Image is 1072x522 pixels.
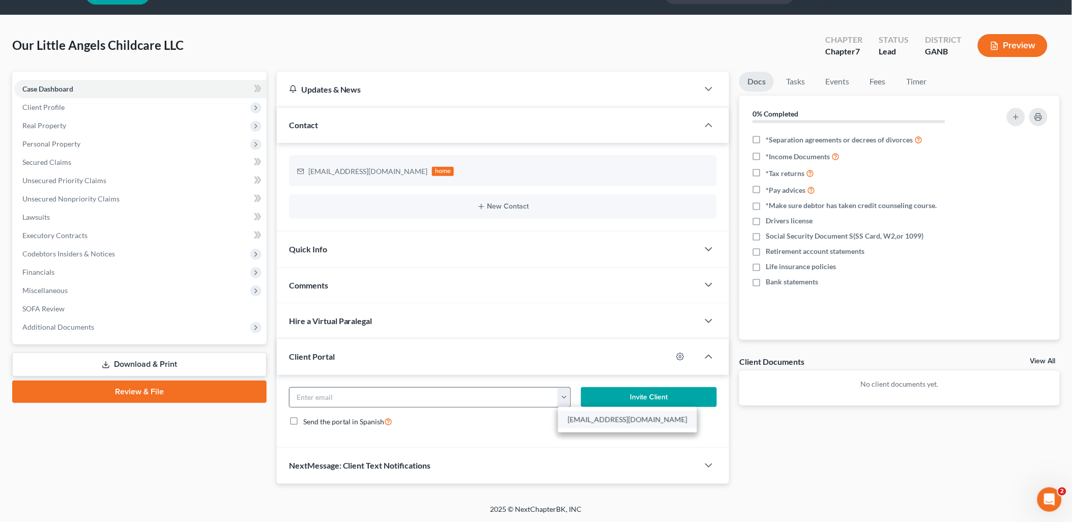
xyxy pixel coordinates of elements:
[558,411,697,428] a: [EMAIL_ADDRESS][DOMAIN_NAME]
[22,286,68,295] span: Miscellaneous
[766,231,923,241] span: Social Security Document S(SS Card, W2,or 1099)
[752,109,798,118] strong: 0% Completed
[766,200,937,211] span: *Make sure debtor has taken credit counseling course.
[1058,487,1066,496] span: 2
[766,262,836,272] span: Life insurance policies
[747,379,1052,389] p: No client documents yet.
[308,166,428,177] div: [EMAIL_ADDRESS][DOMAIN_NAME]
[817,72,857,92] a: Events
[14,208,267,226] a: Lawsuits
[22,268,54,276] span: Financials
[825,46,862,57] div: Chapter
[766,152,830,162] span: *Income Documents
[14,171,267,190] a: Unsecured Priority Claims
[289,84,687,95] div: Updates & News
[22,103,65,111] span: Client Profile
[14,300,267,318] a: SOFA Review
[289,280,328,290] span: Comments
[766,277,818,287] span: Bank statements
[22,139,80,148] span: Personal Property
[1037,487,1062,512] iframe: Intercom live chat
[766,216,813,226] span: Drivers license
[22,176,106,185] span: Unsecured Priority Claims
[22,231,88,240] span: Executory Contracts
[1030,358,1056,365] a: View All
[739,72,774,92] a: Docs
[766,185,805,195] span: *Pay advices
[879,34,909,46] div: Status
[978,34,1048,57] button: Preview
[14,80,267,98] a: Case Dashboard
[22,158,71,166] span: Secured Claims
[432,167,454,176] div: home
[739,356,804,367] div: Client Documents
[861,72,894,92] a: Fees
[825,34,862,46] div: Chapter
[303,417,385,426] span: Send the portal in Spanish
[12,353,267,376] a: Download & Print
[581,387,717,408] button: Invite Client
[766,168,804,179] span: *Tax returns
[14,226,267,245] a: Executory Contracts
[22,213,50,221] span: Lawsuits
[289,388,559,407] input: Enter email
[289,460,431,470] span: NextMessage: Client Text Notifications
[289,120,318,130] span: Contact
[22,304,65,313] span: SOFA Review
[12,381,267,403] a: Review & File
[925,46,962,57] div: GANB
[14,190,267,208] a: Unsecured Nonpriority Claims
[289,244,327,254] span: Quick Info
[925,34,962,46] div: District
[14,153,267,171] a: Secured Claims
[879,46,909,57] div: Lead
[22,121,66,130] span: Real Property
[22,249,115,258] span: Codebtors Insiders & Notices
[22,194,120,203] span: Unsecured Nonpriority Claims
[289,352,335,361] span: Client Portal
[12,38,184,52] span: Our Little Angels Childcare LLC
[22,323,94,331] span: Additional Documents
[766,246,864,256] span: Retirement account statements
[766,135,913,145] span: *Separation agreements or decrees of divorces
[297,202,709,211] button: New Contact
[778,72,813,92] a: Tasks
[22,84,73,93] span: Case Dashboard
[898,72,935,92] a: Timer
[289,316,372,326] span: Hire a Virtual Paralegal
[855,46,860,56] span: 7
